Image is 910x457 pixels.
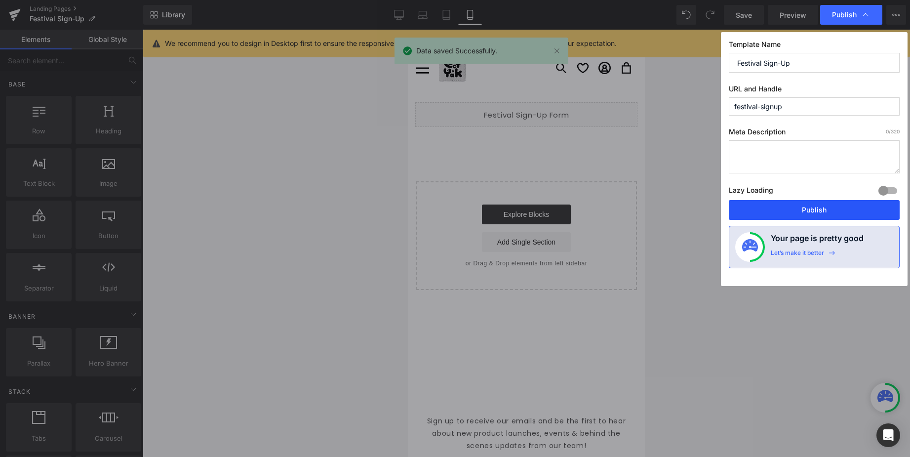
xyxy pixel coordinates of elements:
img: Lucy & Yak [30,24,59,53]
span: /320 [886,128,900,134]
button: Publish [729,200,900,220]
label: Lazy Loading [729,184,773,200]
h4: Your page is pretty good [771,232,864,249]
div: Open Intercom Messenger [876,423,900,447]
label: URL and Handle [729,84,900,97]
a: Add Single Section [74,203,163,222]
img: onboarding-status.svg [742,239,758,255]
summary: Search [142,28,164,49]
label: Meta Description [729,127,900,140]
span: Publish [832,10,857,19]
label: Template Name [729,40,900,53]
summary: Menu [4,28,26,49]
a: Explore Blocks [74,175,163,195]
span: 0 [886,128,889,134]
a: Lucy & Yak [26,20,63,57]
p: or Drag & Drop elements from left sidebar [24,230,213,237]
div: Let’s make it better [771,249,824,262]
